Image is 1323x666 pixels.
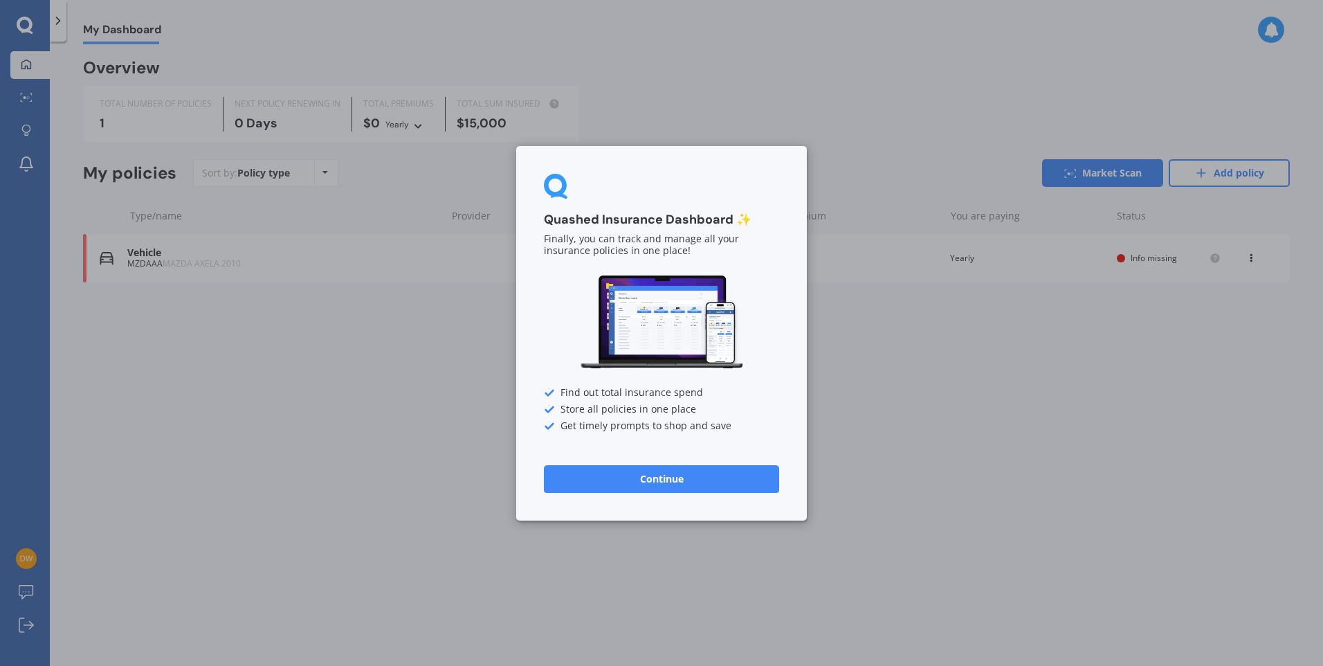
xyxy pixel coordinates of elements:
[544,404,779,415] div: Store all policies in one place
[578,273,745,371] img: Dashboard
[544,420,779,431] div: Get timely prompts to shop and save
[544,233,779,257] p: Finally, you can track and manage all your insurance policies in one place!
[544,465,779,492] button: Continue
[544,387,779,398] div: Find out total insurance spend
[544,212,779,228] h3: Quashed Insurance Dashboard ✨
